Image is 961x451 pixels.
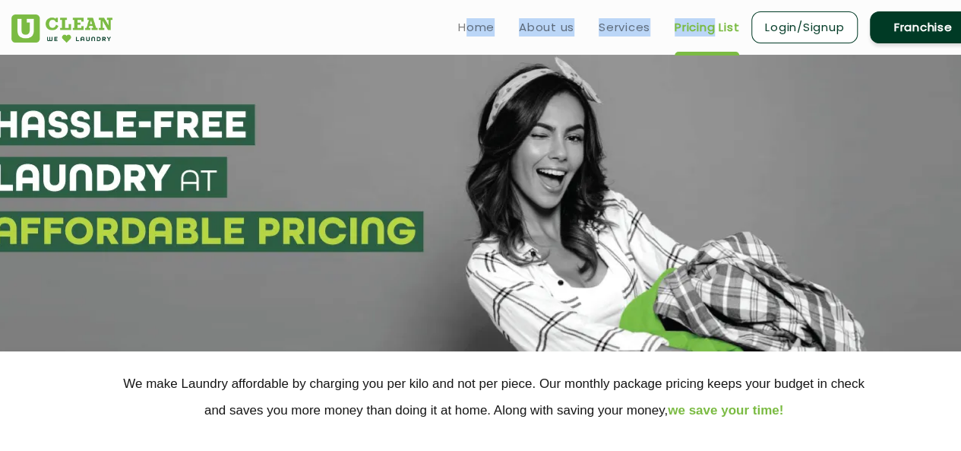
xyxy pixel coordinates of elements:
[458,18,495,37] a: Home
[599,18,650,37] a: Services
[519,18,574,37] a: About us
[751,11,858,43] a: Login/Signup
[675,18,739,37] a: Pricing List
[11,14,112,43] img: UClean Laundry and Dry Cleaning
[668,403,783,418] span: we save your time!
